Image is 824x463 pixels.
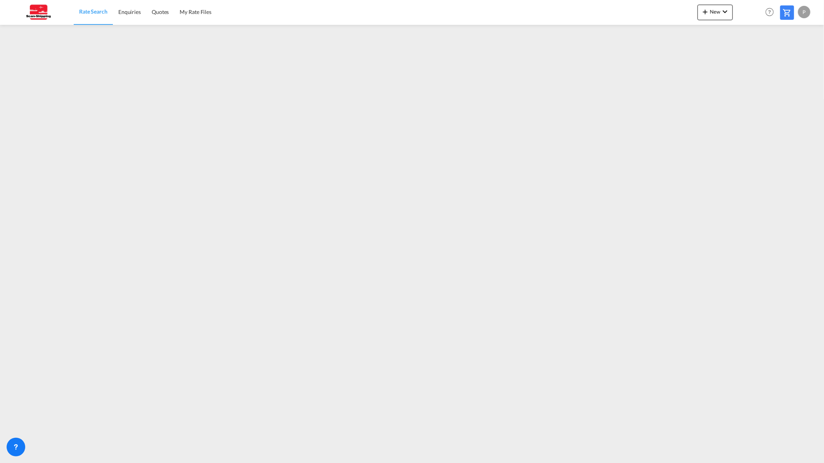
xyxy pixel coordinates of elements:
[118,9,141,15] span: Enquiries
[152,9,169,15] span: Quotes
[763,5,776,19] span: Help
[12,3,64,21] img: 123b615026f311ee80dabbd30bc9e10f.jpg
[720,7,730,16] md-icon: icon-chevron-down
[798,6,810,18] div: P
[763,5,780,19] div: Help
[701,9,730,15] span: New
[698,5,733,20] button: icon-plus 400-fgNewicon-chevron-down
[180,9,211,15] span: My Rate Files
[701,7,710,16] md-icon: icon-plus 400-fg
[79,8,107,15] span: Rate Search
